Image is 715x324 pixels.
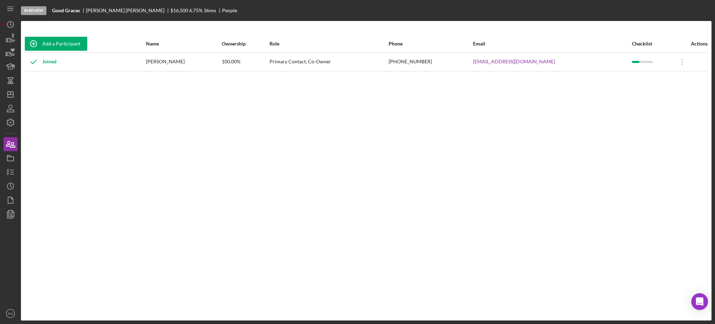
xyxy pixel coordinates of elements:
div: Ownership [222,41,268,47]
div: Joined [25,53,57,71]
div: 6.75 % [189,8,202,13]
div: Phone [389,41,472,47]
div: Add a Participant [42,37,80,51]
span: $16,500 [170,7,188,13]
div: Role [270,41,388,47]
button: Add a Participant [25,37,87,51]
div: 36 mo [204,8,216,13]
text: RM [8,312,13,316]
div: 100.00% [222,53,268,71]
div: Email [473,41,631,47]
button: RM [3,307,17,321]
div: [PERSON_NAME] [146,53,221,71]
div: Checklist [632,41,673,47]
a: [EMAIL_ADDRESS][DOMAIN_NAME] [473,59,555,64]
div: Primary Contact, Co-Owner [270,53,388,71]
div: Actions [673,41,708,47]
div: Open Intercom Messenger [691,293,708,310]
div: People [222,8,237,13]
div: Name [146,41,221,47]
div: [PHONE_NUMBER] [389,53,472,71]
div: [PERSON_NAME] [PERSON_NAME] [86,8,170,13]
b: Good Graces [52,8,80,13]
div: In Review [21,6,46,15]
